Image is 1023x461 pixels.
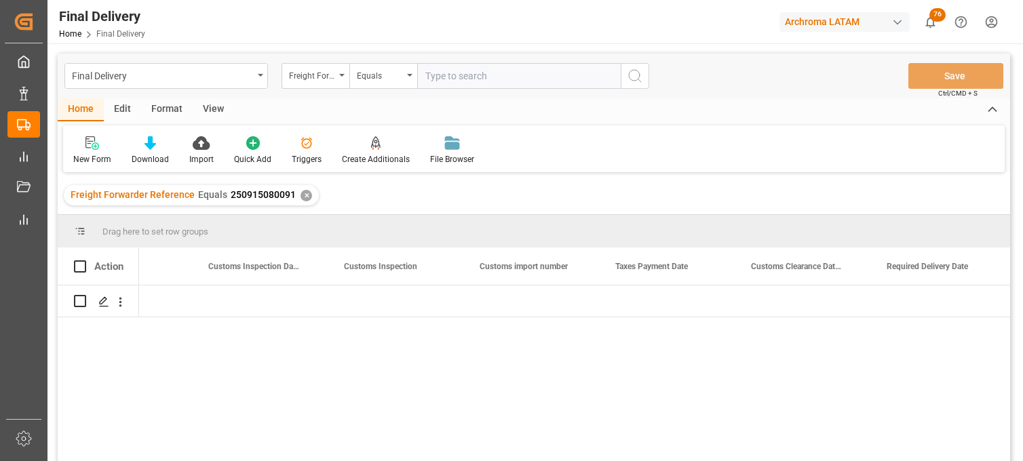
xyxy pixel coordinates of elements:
[58,98,104,121] div: Home
[72,66,253,83] div: Final Delivery
[189,153,214,165] div: Import
[132,153,169,165] div: Download
[929,8,946,22] span: 76
[417,63,621,89] input: Type to search
[59,29,81,39] a: Home
[64,63,268,89] button: open menu
[94,260,123,273] div: Action
[234,153,271,165] div: Quick Add
[141,98,193,121] div: Format
[198,189,227,200] span: Equals
[59,6,145,26] div: Final Delivery
[208,262,299,271] span: Customs Inspection Date
[282,63,349,89] button: open menu
[751,262,842,271] span: Customs Clearance Date (ID)
[357,66,403,82] div: Equals
[58,285,139,317] div: Press SPACE to select this row.
[301,190,312,201] div: ✕
[915,7,946,37] button: show 76 new notifications
[289,66,335,82] div: Freight Forwarder Reference
[779,12,910,32] div: Archroma LATAM
[779,9,915,35] button: Archroma LATAM
[102,226,208,237] span: Drag here to set row groups
[193,98,234,121] div: View
[887,262,968,271] span: Required Delivery Date
[349,63,417,89] button: open menu
[621,63,649,89] button: search button
[480,262,568,271] span: Customs import number
[231,189,296,200] span: 250915080091
[71,189,195,200] span: Freight Forwarder Reference
[292,153,322,165] div: Triggers
[73,153,111,165] div: New Form
[430,153,474,165] div: File Browser
[946,7,976,37] button: Help Center
[908,63,1003,89] button: Save
[104,98,141,121] div: Edit
[615,262,688,271] span: Taxes Payment Date
[938,88,978,98] span: Ctrl/CMD + S
[344,262,417,271] span: Customs Inspection
[342,153,410,165] div: Create Additionals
